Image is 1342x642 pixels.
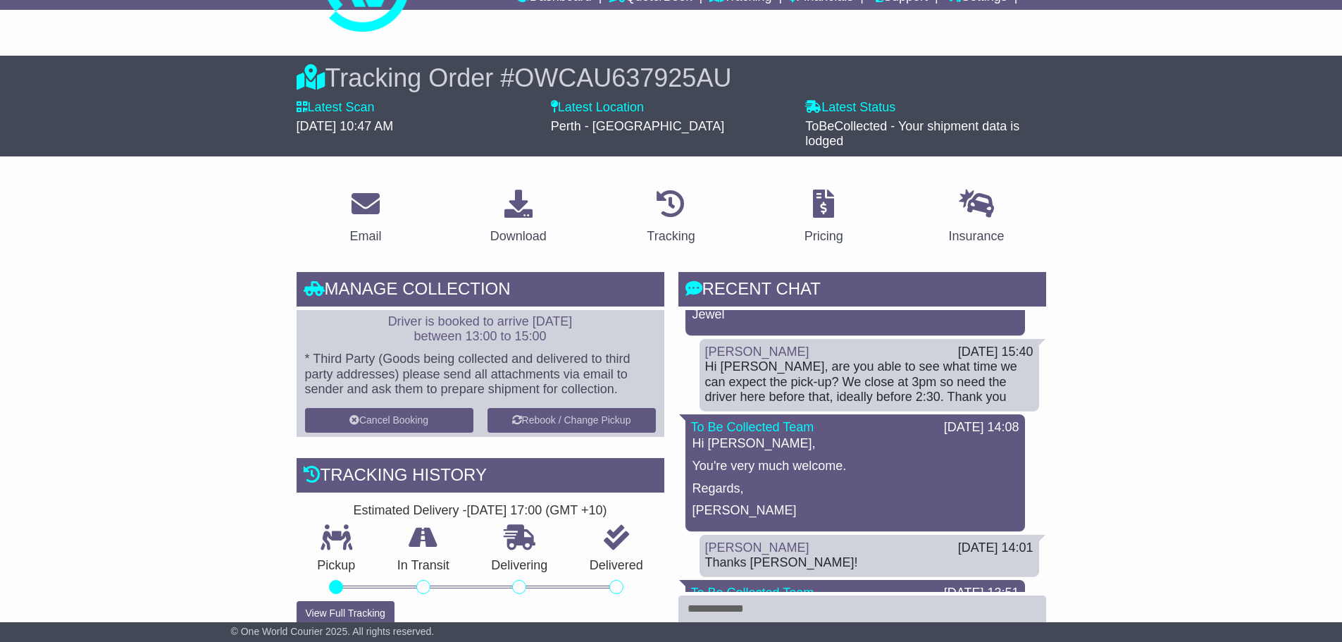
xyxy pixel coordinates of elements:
[490,227,547,246] div: Download
[514,63,731,92] span: OWCAU637925AU
[949,227,1005,246] div: Insurance
[678,272,1046,310] div: RECENT CHAT
[297,601,394,626] button: View Full Tracking
[551,100,644,116] label: Latest Location
[297,63,1046,93] div: Tracking Order #
[692,481,1018,497] p: Regards,
[349,227,381,246] div: Email
[297,458,664,496] div: Tracking history
[231,626,435,637] span: © One World Courier 2025. All rights reserved.
[569,558,664,574] p: Delivered
[692,503,1018,519] p: [PERSON_NAME]
[551,119,724,133] span: Perth - [GEOGRAPHIC_DATA]
[297,100,375,116] label: Latest Scan
[804,227,843,246] div: Pricing
[297,503,664,519] div: Estimated Delivery -
[795,185,852,251] a: Pricing
[305,352,656,397] p: * Third Party (Goods being collected and delivered to third party addresses) please send all atta...
[638,185,704,251] a: Tracking
[340,185,390,251] a: Email
[705,345,809,359] a: [PERSON_NAME]
[376,558,471,574] p: In Transit
[297,119,394,133] span: [DATE] 10:47 AM
[305,314,656,345] p: Driver is booked to arrive [DATE] between 13:00 to 15:00
[944,420,1019,436] div: [DATE] 14:08
[705,541,809,555] a: [PERSON_NAME]
[471,558,569,574] p: Delivering
[705,555,1033,571] div: Thanks [PERSON_NAME]!
[705,359,1033,405] div: Hi [PERSON_NAME], are you able to see what time we can expect the pick-up? We close at 3pm so nee...
[481,185,556,251] a: Download
[487,408,656,433] button: Rebook / Change Pickup
[692,307,1018,323] p: Jewel
[647,227,695,246] div: Tracking
[297,558,377,574] p: Pickup
[958,345,1033,360] div: [DATE] 15:40
[692,459,1018,474] p: You're very much welcome.
[691,586,814,600] a: To Be Collected Team
[305,408,473,433] button: Cancel Booking
[944,586,1019,601] div: [DATE] 13:51
[691,420,814,434] a: To Be Collected Team
[467,503,607,519] div: [DATE] 17:00 (GMT +10)
[940,185,1014,251] a: Insurance
[805,119,1019,149] span: ToBeCollected - Your shipment data is lodged
[692,436,1018,452] p: Hi [PERSON_NAME],
[297,272,664,310] div: Manage collection
[958,541,1033,556] div: [DATE] 14:01
[805,100,895,116] label: Latest Status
